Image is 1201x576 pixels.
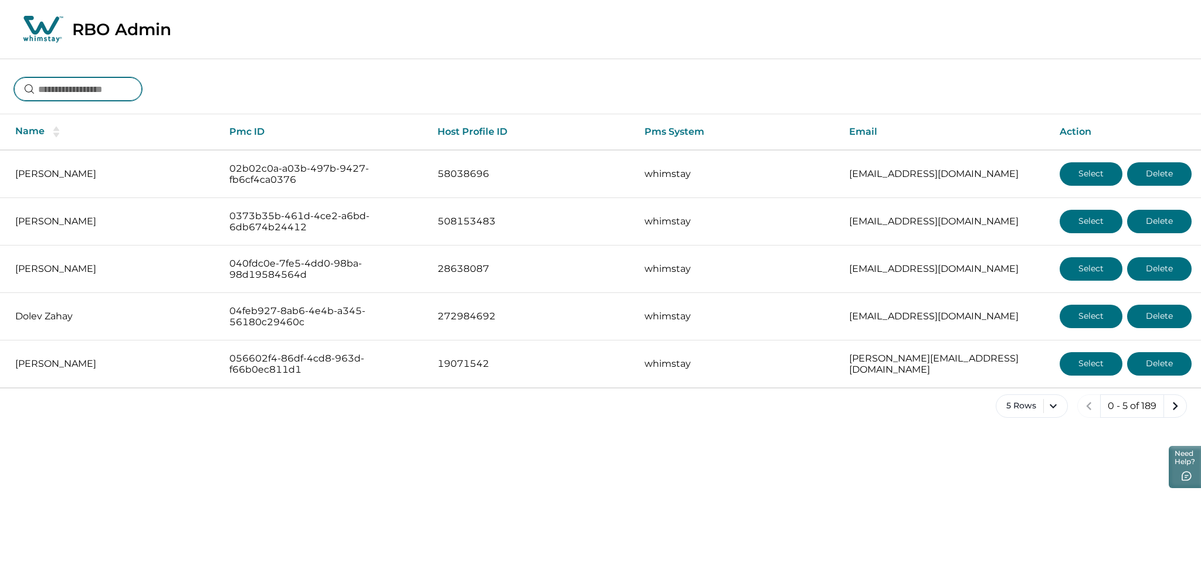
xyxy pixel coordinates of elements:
p: [PERSON_NAME] [15,263,211,275]
p: [PERSON_NAME] [15,168,211,180]
button: Delete [1127,352,1192,376]
p: 272984692 [437,311,626,322]
p: [PERSON_NAME] [15,358,211,370]
p: whimstay [644,311,830,322]
button: 5 Rows [996,394,1068,418]
p: whimstay [644,358,830,370]
p: whimstay [644,263,830,275]
button: Select [1060,352,1122,376]
p: Dolev Zahay [15,311,211,322]
p: 28638087 [437,263,626,275]
p: whimstay [644,216,830,227]
p: [EMAIL_ADDRESS][DOMAIN_NAME] [849,216,1041,227]
p: 508153483 [437,216,626,227]
button: previous page [1077,394,1101,418]
button: Delete [1127,305,1192,328]
button: Select [1060,257,1122,281]
th: Action [1050,114,1201,150]
th: Pms System [635,114,840,150]
p: 040fdc0e-7fe5-4dd0-98ba-98d19584564d [229,258,419,281]
p: 056602f4-86df-4cd8-963d-f66b0ec811d1 [229,353,419,376]
p: 0373b35b-461d-4ce2-a6bd-6db674b24412 [229,210,419,233]
p: 19071542 [437,358,626,370]
button: Delete [1127,210,1192,233]
p: 04feb927-8ab6-4e4b-a345-56180c29460c [229,305,419,328]
th: Pmc ID [220,114,428,150]
button: Select [1060,305,1122,328]
button: Delete [1127,257,1192,281]
button: sorting [45,126,68,138]
button: next page [1163,394,1187,418]
p: [PERSON_NAME][EMAIL_ADDRESS][DOMAIN_NAME] [849,353,1041,376]
button: 0 - 5 of 189 [1100,394,1164,418]
p: [EMAIL_ADDRESS][DOMAIN_NAME] [849,263,1041,275]
button: Select [1060,162,1122,186]
th: Email [840,114,1050,150]
p: 0 - 5 of 189 [1108,400,1156,412]
button: Delete [1127,162,1192,186]
p: whimstay [644,168,830,180]
p: RBO Admin [72,19,171,39]
p: [EMAIL_ADDRESS][DOMAIN_NAME] [849,168,1041,180]
p: 02b02c0a-a03b-497b-9427-fb6cf4ca0376 [229,163,419,186]
th: Host Profile ID [428,114,635,150]
button: Select [1060,210,1122,233]
p: 58038696 [437,168,626,180]
p: [EMAIL_ADDRESS][DOMAIN_NAME] [849,311,1041,322]
p: [PERSON_NAME] [15,216,211,227]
